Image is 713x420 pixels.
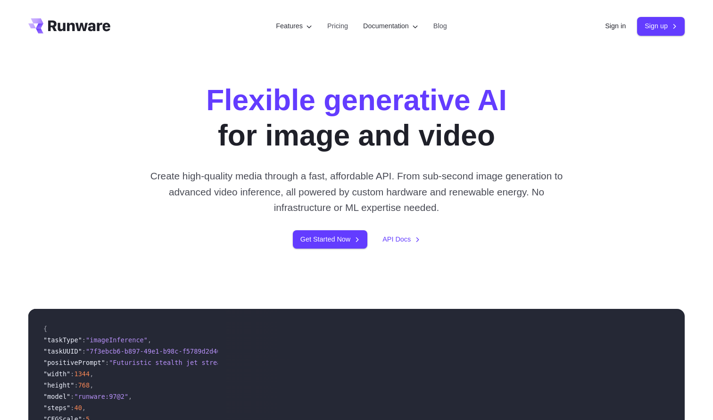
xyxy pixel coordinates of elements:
span: "taskUUID" [43,347,82,355]
span: 1344 [74,370,90,378]
label: Documentation [363,21,418,32]
span: "taskType" [43,336,82,344]
span: , [90,381,93,389]
span: "positivePrompt" [43,359,105,366]
span: : [74,381,78,389]
span: 768 [78,381,90,389]
label: Features [276,21,312,32]
span: , [148,336,151,344]
span: "height" [43,381,74,389]
span: : [70,404,74,412]
span: "7f3ebcb6-b897-49e1-b98c-f5789d2d40d7" [86,347,232,355]
span: : [70,393,74,400]
span: , [82,404,86,412]
a: Pricing [327,21,348,32]
a: Blog [433,21,447,32]
span: "width" [43,370,70,378]
a: Sign up [637,17,685,35]
span: "Futuristic stealth jet streaking through a neon-lit cityscape with glowing purple exhaust" [109,359,460,366]
span: "model" [43,393,70,400]
strong: Flexible generative AI [206,84,507,116]
span: "imageInference" [86,336,148,344]
span: : [70,370,74,378]
span: "runware:97@2" [74,393,128,400]
a: Get Started Now [293,230,367,249]
h1: for image and video [206,83,507,153]
a: Sign in [605,21,626,32]
span: 40 [74,404,82,412]
span: : [82,347,86,355]
span: , [128,393,132,400]
span: , [90,370,93,378]
span: "steps" [43,404,70,412]
a: API Docs [382,234,420,245]
a: Go to / [28,18,110,33]
span: : [105,359,109,366]
p: Create high-quality media through a fast, affordable API. From sub-second image generation to adv... [147,168,567,215]
span: { [43,325,47,332]
span: : [82,336,86,344]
